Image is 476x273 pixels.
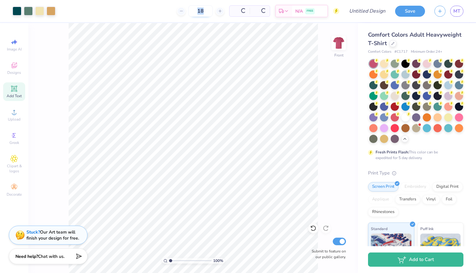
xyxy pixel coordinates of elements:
span: Add Text [7,93,22,98]
div: Applique [368,195,393,204]
div: Embroidery [400,182,430,192]
div: This color can be expedited for 5 day delivery. [376,149,453,161]
div: Digital Print [432,182,463,192]
span: Greek [9,140,19,145]
button: Save [395,6,425,17]
span: FREE [307,9,313,13]
div: Rhinestones [368,207,399,217]
a: MT [450,6,463,17]
img: Puff Ink [420,234,461,265]
span: Decorate [7,192,22,197]
span: Minimum Order: 24 + [411,49,442,55]
span: Chat with us. [38,253,65,259]
div: Vinyl [422,195,440,204]
div: Front [334,52,343,58]
span: Comfort Colors Adult Heavyweight T-Shirt [368,31,462,47]
div: Our Art team will finish your design for free. [26,229,79,241]
span: # C1717 [394,49,408,55]
span: Upload [8,117,20,122]
span: Clipart & logos [3,163,25,174]
strong: Stuck? [26,229,40,235]
span: Image AI [7,47,22,52]
input: Untitled Design [344,5,390,17]
div: Screen Print [368,182,399,192]
div: Print Type [368,169,463,177]
span: N/A [295,8,303,15]
span: Comfort Colors [368,49,391,55]
input: – – [188,5,213,17]
label: Submit to feature on our public gallery. [308,248,346,260]
div: Foil [442,195,456,204]
span: Designs [7,70,21,75]
div: Transfers [395,195,420,204]
strong: Fresh Prints Flash: [376,150,409,155]
span: 100 % [213,258,223,264]
span: MT [453,8,460,15]
strong: Need help? [15,253,38,259]
button: Add to Cart [368,252,463,267]
span: Puff Ink [420,225,433,232]
img: Standard [371,234,411,265]
span: Standard [371,225,388,232]
img: Front [332,37,345,49]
